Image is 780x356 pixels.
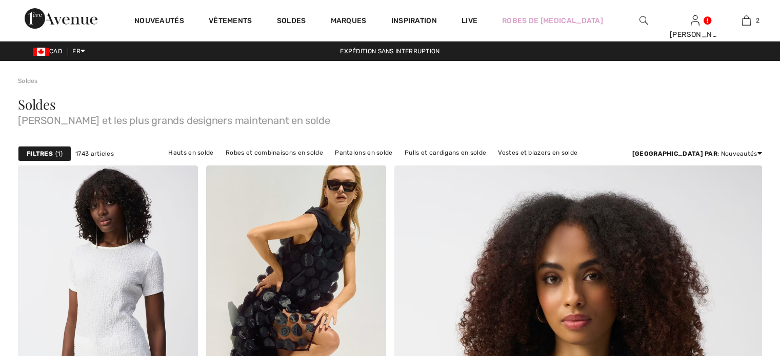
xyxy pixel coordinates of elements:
a: Vestes et blazers en solde [493,146,583,159]
a: 2 [721,14,771,27]
a: Robes et combinaisons en solde [221,146,328,159]
a: Jupes en solde [291,159,347,173]
a: Soldes [18,77,38,85]
a: Hauts en solde [163,146,218,159]
span: 1 [55,149,63,158]
strong: Filtres [27,149,53,158]
a: Se connecter [691,15,699,25]
img: Canadian Dollar [33,48,49,56]
a: Vêtements [209,16,252,27]
a: Pantalons en solde [330,146,397,159]
img: Mes infos [691,14,699,27]
a: Soldes [277,16,306,27]
strong: [GEOGRAPHIC_DATA] par [632,150,717,157]
span: FR [72,48,85,55]
span: 2 [756,16,759,25]
a: Pulls et cardigans en solde [399,146,491,159]
span: CAD [33,48,66,55]
a: Live [462,15,477,26]
a: Robes de [MEDICAL_DATA] [502,15,603,26]
img: recherche [639,14,648,27]
img: Mon panier [742,14,751,27]
span: Soldes [18,95,56,113]
a: Nouveautés [134,16,184,27]
iframe: Ouvre un widget dans lequel vous pouvez chatter avec l’un de nos agents [715,279,770,305]
a: Vêtements d'extérieur en solde [349,159,455,173]
span: Inspiration [391,16,437,27]
span: 1743 articles [75,149,114,158]
div: : Nouveautés [632,149,762,158]
div: [PERSON_NAME] [670,29,720,40]
a: Marques [331,16,367,27]
span: [PERSON_NAME] et les plus grands designers maintenant en solde [18,111,762,125]
img: 1ère Avenue [25,8,97,29]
